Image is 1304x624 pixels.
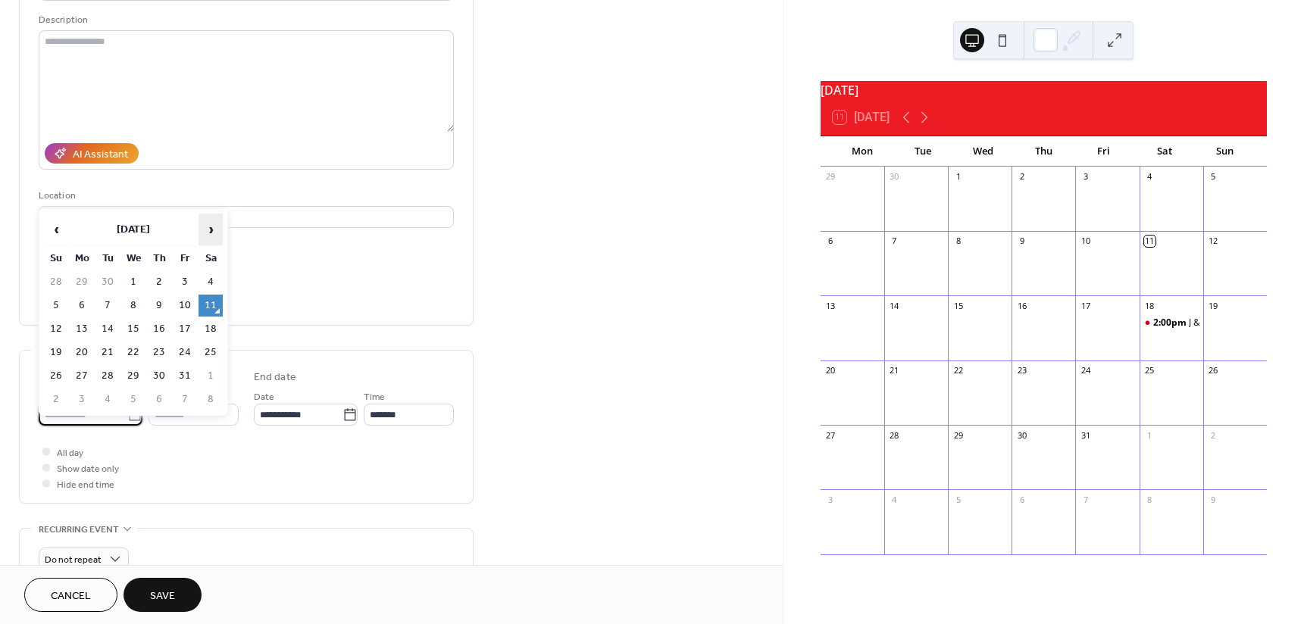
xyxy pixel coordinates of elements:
[147,388,171,410] td: 6
[825,171,836,183] div: 29
[1080,494,1091,505] div: 7
[147,295,171,317] td: 9
[121,295,145,317] td: 8
[1140,317,1203,329] div: J & L Depot Hill
[1208,171,1219,183] div: 5
[1144,171,1155,183] div: 4
[121,342,145,363] td: 22
[199,295,223,317] td: 11
[173,318,197,340] td: 17
[147,271,171,293] td: 2
[70,388,94,410] td: 3
[825,494,836,505] div: 3
[44,365,68,387] td: 26
[199,248,223,270] th: Sa
[57,477,114,493] span: Hide end time
[889,429,900,441] div: 28
[147,365,171,387] td: 30
[1080,171,1091,183] div: 3
[199,214,222,245] span: ›
[889,494,900,505] div: 4
[44,318,68,340] td: 12
[44,295,68,317] td: 5
[199,388,223,410] td: 8
[147,248,171,270] th: Th
[24,578,117,612] button: Cancel
[889,171,900,183] div: 30
[1016,171,1027,183] div: 2
[95,248,120,270] th: Tu
[173,295,197,317] td: 10
[825,429,836,441] div: 27
[95,295,120,317] td: 7
[70,342,94,363] td: 20
[44,271,68,293] td: 28
[254,370,296,385] div: End date
[952,429,964,441] div: 29
[952,494,964,505] div: 5
[39,188,451,204] div: Location
[121,248,145,270] th: We
[70,318,94,340] td: 13
[1080,365,1091,376] div: 24
[1016,429,1027,441] div: 30
[57,445,83,461] span: All day
[45,214,67,245] span: ‹
[70,248,94,270] th: Mo
[1080,429,1091,441] div: 31
[1208,494,1219,505] div: 9
[1144,429,1155,441] div: 1
[199,271,223,293] td: 4
[893,136,953,167] div: Tue
[199,342,223,363] td: 25
[821,81,1267,99] div: [DATE]
[952,365,964,376] div: 22
[833,136,893,167] div: Mon
[173,388,197,410] td: 7
[364,389,385,405] span: Time
[45,551,102,569] span: Do not repeat
[1016,300,1027,311] div: 16
[1144,300,1155,311] div: 18
[150,588,175,604] span: Save
[70,365,94,387] td: 27
[95,388,120,410] td: 4
[44,342,68,363] td: 19
[39,522,119,538] span: Recurring event
[70,295,94,317] td: 6
[199,318,223,340] td: 18
[825,300,836,311] div: 13
[825,365,836,376] div: 20
[44,248,68,270] th: Su
[952,300,964,311] div: 15
[1016,494,1027,505] div: 6
[95,342,120,363] td: 21
[1080,236,1091,247] div: 10
[124,578,202,612] button: Save
[825,236,836,247] div: 6
[254,389,274,405] span: Date
[173,365,197,387] td: 31
[1016,365,1027,376] div: 23
[1074,136,1134,167] div: Fri
[57,461,119,477] span: Show date only
[1013,136,1074,167] div: Thu
[889,300,900,311] div: 14
[1144,494,1155,505] div: 8
[121,365,145,387] td: 29
[1080,300,1091,311] div: 17
[95,271,120,293] td: 30
[95,365,120,387] td: 28
[70,214,197,246] th: [DATE]
[1208,300,1219,311] div: 19
[199,365,223,387] td: 1
[173,271,197,293] td: 3
[1194,136,1255,167] div: Sun
[121,271,145,293] td: 1
[45,143,139,164] button: AI Assistant
[1016,236,1027,247] div: 9
[73,147,128,163] div: AI Assistant
[173,248,197,270] th: Fr
[121,318,145,340] td: 15
[1134,136,1195,167] div: Sat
